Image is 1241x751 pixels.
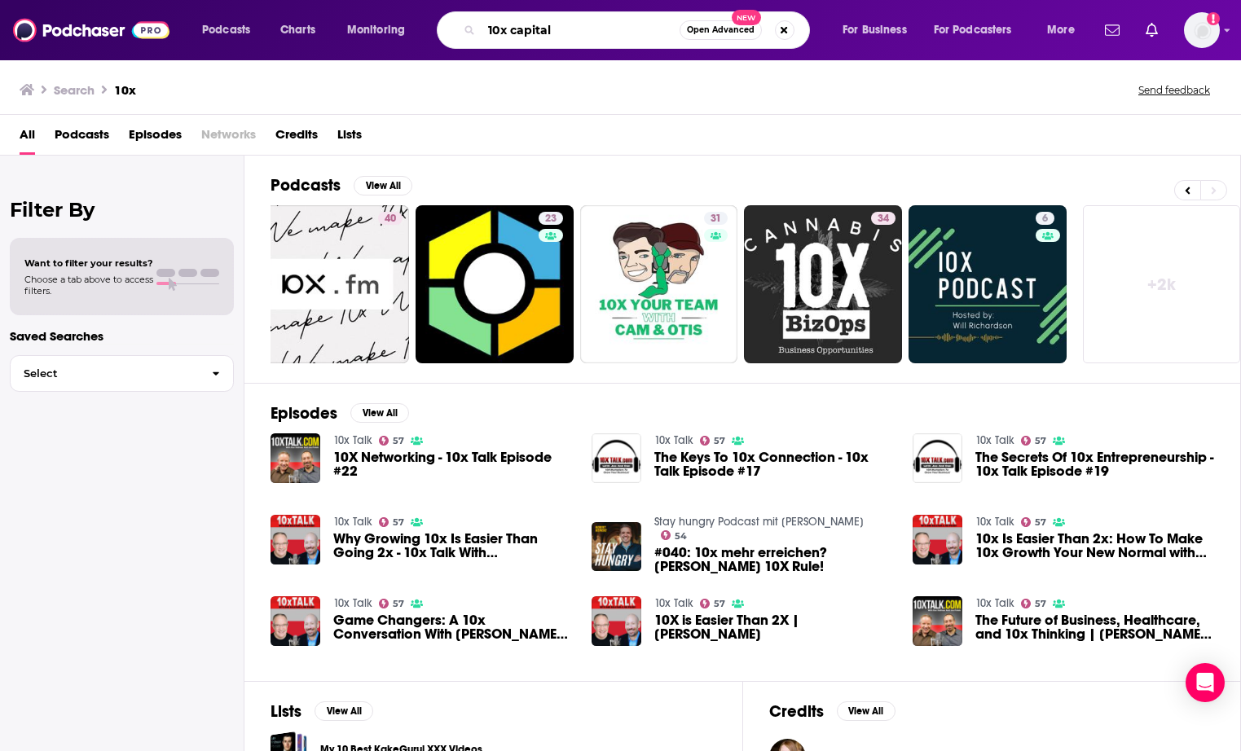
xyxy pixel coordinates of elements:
span: 34 [878,211,889,227]
img: Why Growing 10x Is Easier Than Going 2x - 10x Talk With Dan Sullivan and Joe Polish Episode #70 [271,515,320,564]
a: 10x Talk [654,596,693,610]
a: 57 [1021,436,1047,446]
span: For Business [843,19,907,42]
a: 10x Talk [975,433,1014,447]
span: 57 [393,600,404,608]
h2: Filter By [10,198,234,222]
span: Episodes [129,121,182,155]
a: 31 [704,212,728,225]
a: 40 [378,212,403,225]
img: Game Changers: A 10x Conversation With Dan Sullivan, Peter Diamandis and Joe Polish - 10x Talks #124 [271,596,320,646]
a: Show notifications dropdown [1139,16,1164,44]
span: Monitoring [347,19,405,42]
span: 57 [714,600,725,608]
span: 57 [1035,437,1046,445]
a: 10X is Easier Than 2X | Dan Sullivan [654,613,893,641]
span: 57 [393,519,404,526]
a: 54 [661,530,688,540]
span: Lists [337,121,362,155]
a: PodcastsView All [271,175,412,195]
a: 57 [379,517,405,527]
p: Saved Searches [10,328,234,344]
span: New [732,10,761,25]
button: Show profile menu [1184,12,1220,48]
span: The Future of Business, Healthcare, and 10x Thinking | [PERSON_NAME], [PERSON_NAME] and [PERSON_N... [975,613,1214,641]
a: 10x Talk [975,515,1014,529]
button: View All [315,701,373,721]
a: Podcasts [55,121,109,155]
span: Podcasts [202,19,250,42]
a: The Secrets Of 10x Entrepreneurship - 10x Talk Episode #19 [975,450,1214,478]
a: Credits [275,121,318,155]
a: 6 [909,205,1067,363]
img: 10x Is Easier Than 2x: How To Make 10x Growth Your New Normal with Dan Sullivan, Dr. Benjamin Har... [913,515,962,564]
div: Open Intercom Messenger [1186,663,1225,702]
button: open menu [1036,17,1095,43]
a: The Keys To 10x Connection - 10x Talk Episode #17 [654,450,893,478]
button: Open AdvancedNew [680,20,762,40]
a: Game Changers: A 10x Conversation With Dan Sullivan, Peter Diamandis and Joe Polish - 10x Talks #124 [333,613,572,641]
svg: Add a profile image [1207,12,1220,25]
a: #040: 10x mehr erreichen? GRANT CARDONE 10X Rule! [592,522,641,572]
a: 10X Networking - 10x Talk Episode #22 [333,450,572,478]
span: 10X is Easier Than 2X | [PERSON_NAME] [654,613,893,641]
span: Logged in as AirwaveMedia [1184,12,1220,48]
button: Select [10,355,234,392]
button: open menu [923,17,1036,43]
h3: Search [54,82,95,98]
input: Search podcasts, credits, & more... [482,17,680,43]
h2: Episodes [271,403,337,424]
a: 57 [700,599,726,608]
span: 57 [714,437,725,445]
a: 57 [379,599,405,608]
img: The Keys To 10x Connection - 10x Talk Episode #17 [592,433,641,483]
div: Search podcasts, credits, & more... [452,11,825,49]
img: Podchaser - Follow, Share and Rate Podcasts [13,15,169,46]
a: All [20,121,35,155]
span: Charts [280,19,315,42]
span: 40 [385,211,396,227]
a: 34 [744,205,902,363]
a: 34 [871,212,896,225]
a: 10x Talk [333,596,372,610]
a: 6 [1036,212,1054,225]
a: 40 [252,205,410,363]
a: 10x Talk [975,596,1014,610]
span: #040: 10x mehr erreichen? [PERSON_NAME] 10X Rule! [654,546,893,573]
a: Charts [270,17,325,43]
img: 10X is Easier Than 2X | Dan Sullivan [592,596,641,646]
span: Why Growing 10x Is Easier Than Going 2x - 10x Talk With [PERSON_NAME] and [PERSON_NAME] Episode #70 [333,532,572,560]
a: 10x Talk [333,515,372,529]
span: 57 [1035,600,1046,608]
h2: Lists [271,701,301,722]
span: Select [11,368,199,379]
button: View All [837,701,896,721]
a: 31 [580,205,738,363]
a: 23 [416,205,574,363]
button: View All [350,403,409,423]
a: 10x Talk [333,433,372,447]
a: The Future of Business, Healthcare, and 10x Thinking | David Berg, Dan Sullivan and Joe Polish on... [975,613,1214,641]
a: +2k [1083,205,1241,363]
span: Game Changers: A 10x Conversation With [PERSON_NAME], [PERSON_NAME] and [PERSON_NAME] - 10x Talks... [333,613,572,641]
span: 6 [1042,211,1048,227]
h2: Podcasts [271,175,341,195]
span: Open Advanced [687,26,755,34]
span: Networks [201,121,256,155]
a: EpisodesView All [271,403,409,424]
span: Want to filter your results? [24,257,153,269]
a: 10x Talk [654,433,693,447]
h2: Credits [769,701,824,722]
span: 57 [393,437,404,445]
button: Send feedback [1133,83,1215,97]
a: ListsView All [271,701,373,722]
a: The Secrets Of 10x Entrepreneurship - 10x Talk Episode #19 [913,433,962,483]
span: 57 [1035,519,1046,526]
